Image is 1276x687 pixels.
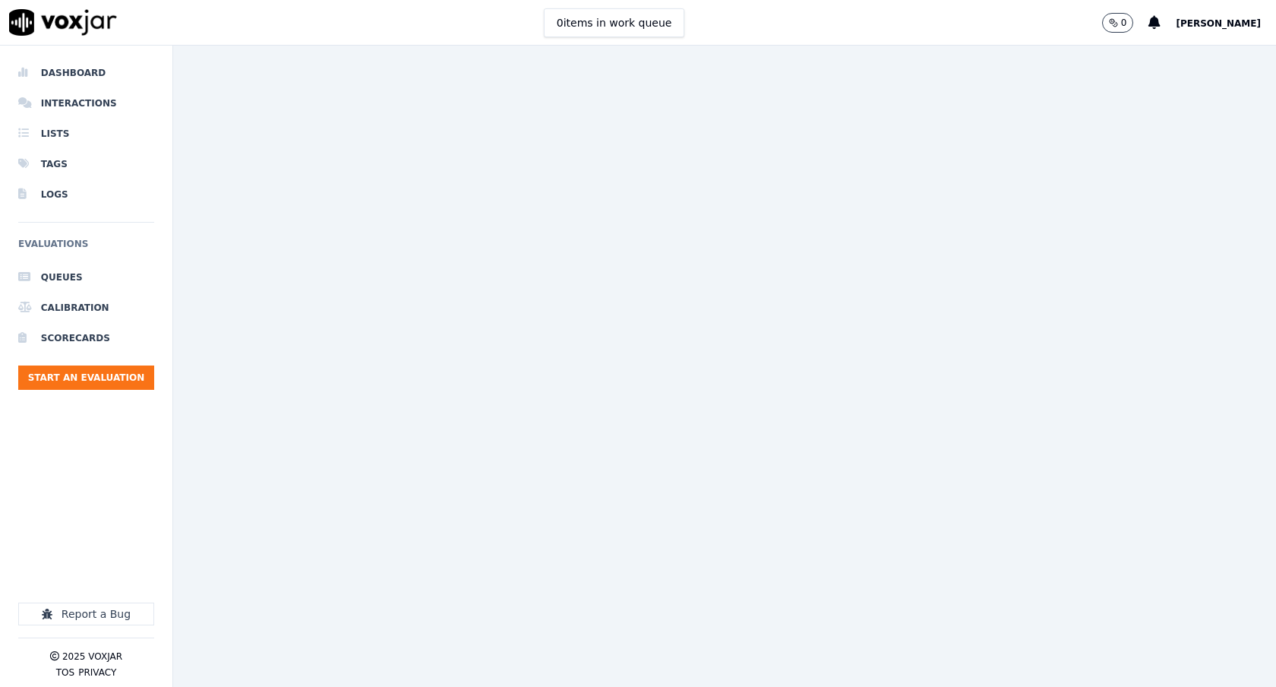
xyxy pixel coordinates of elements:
[1176,14,1276,32] button: [PERSON_NAME]
[18,293,154,323] a: Calibration
[9,9,117,36] img: voxjar logo
[1102,13,1149,33] button: 0
[18,179,154,210] a: Logs
[544,8,685,37] button: 0items in work queue
[78,666,116,679] button: Privacy
[1102,13,1134,33] button: 0
[18,58,154,88] a: Dashboard
[18,149,154,179] a: Tags
[1121,17,1127,29] p: 0
[18,119,154,149] a: Lists
[18,366,154,390] button: Start an Evaluation
[18,603,154,625] button: Report a Bug
[62,651,122,663] p: 2025 Voxjar
[18,88,154,119] a: Interactions
[56,666,74,679] button: TOS
[18,235,154,262] h6: Evaluations
[18,262,154,293] a: Queues
[18,323,154,353] a: Scorecards
[1176,18,1261,29] span: [PERSON_NAME]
